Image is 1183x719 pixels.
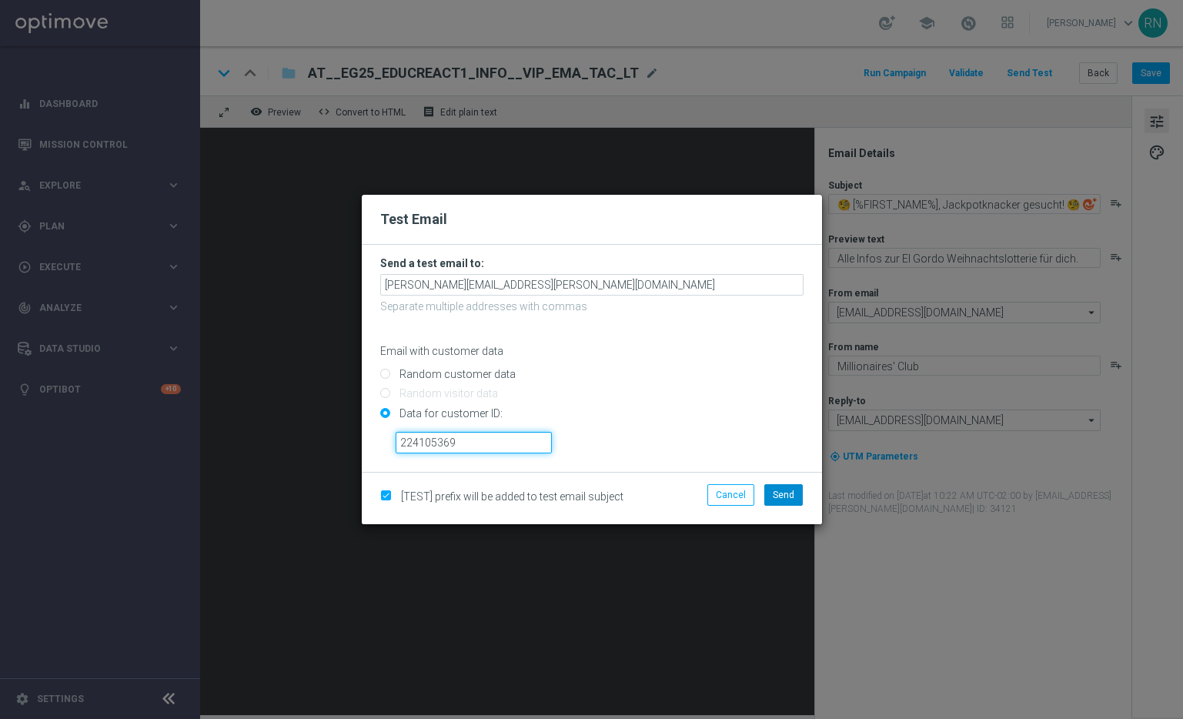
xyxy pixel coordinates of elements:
p: Email with customer data [380,344,804,358]
label: Random customer data [396,367,516,381]
p: Separate multiple addresses with commas [380,299,804,313]
span: Send [773,490,794,500]
h2: Test Email [380,210,804,229]
button: Cancel [707,484,754,506]
button: Send [764,484,803,506]
h3: Send a test email to: [380,256,804,270]
input: Enter ID [396,432,552,453]
span: [TEST] prefix will be added to test email subject [401,490,623,503]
